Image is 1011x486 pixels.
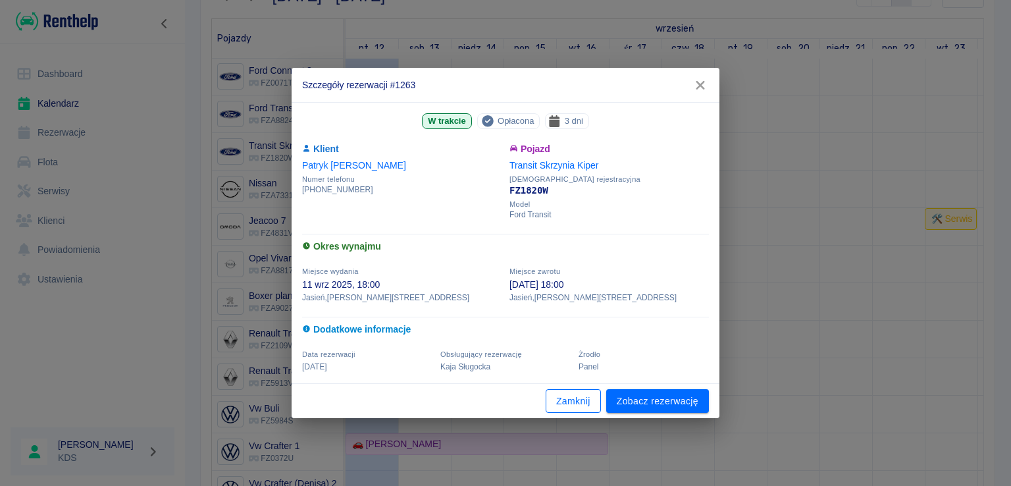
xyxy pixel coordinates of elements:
[302,240,709,254] h6: Okres wynajmu
[509,175,709,184] span: [DEMOGRAPHIC_DATA] rejestracyjna
[302,278,502,292] p: 11 wrz 2025, 18:00
[302,175,502,184] span: Numer telefonu
[440,361,571,373] p: Kaja Sługocka
[509,160,598,171] a: Transit Skrzynia Kiper
[509,209,709,221] p: Ford Transit
[440,350,522,358] span: Obsługujący rezerwację
[509,200,709,209] span: Model
[579,361,709,373] p: Panel
[509,267,560,275] span: Miejsce zwrotu
[509,278,709,292] p: [DATE] 18:00
[302,292,502,304] p: Jasień , [PERSON_NAME][STREET_ADDRESS]
[546,389,601,414] button: Zamknij
[302,184,502,196] p: [PHONE_NUMBER]
[509,184,709,198] p: FZ1820W
[559,114,588,128] span: 3 dni
[606,389,709,414] a: Zobacz rezerwację
[302,350,355,358] span: Data rezerwacji
[302,142,502,156] h6: Klient
[292,68,719,102] h2: Szczegóły rezerwacji #1263
[302,160,406,171] a: Patryk [PERSON_NAME]
[302,267,359,275] span: Miejsce wydania
[423,114,471,128] span: W trakcie
[302,323,709,337] h6: Dodatkowe informacje
[509,142,709,156] h6: Pojazd
[492,114,539,128] span: Opłacona
[302,361,432,373] p: [DATE]
[509,292,709,304] p: Jasień , [PERSON_NAME][STREET_ADDRESS]
[579,350,600,358] span: Żrodło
